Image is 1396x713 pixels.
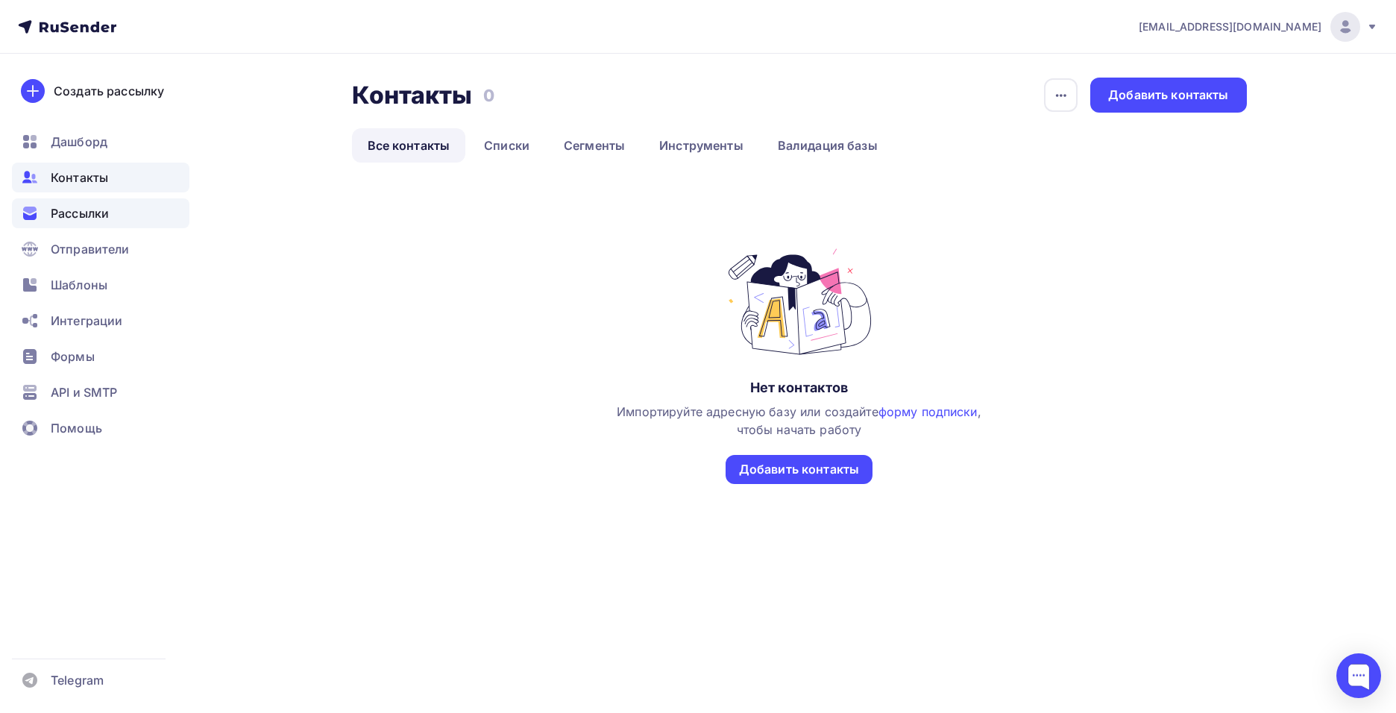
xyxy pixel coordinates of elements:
[739,461,859,478] div: Добавить контакты
[617,404,981,437] span: Импортируйте адресную базу или создайте , чтобы начать работу
[51,133,107,151] span: Дашборд
[51,383,117,401] span: API и SMTP
[1139,12,1378,42] a: [EMAIL_ADDRESS][DOMAIN_NAME]
[51,204,109,222] span: Рассылки
[644,128,759,163] a: Инструменты
[352,81,473,110] h2: Контакты
[12,270,189,300] a: Шаблоны
[51,276,107,294] span: Шаблоны
[12,127,189,157] a: Дашборд
[12,234,189,264] a: Отправители
[468,128,545,163] a: Списки
[51,240,130,258] span: Отправители
[548,128,641,163] a: Сегменты
[750,379,849,397] div: Нет контактов
[352,128,466,163] a: Все контакты
[1108,87,1228,104] div: Добавить контакты
[51,169,108,186] span: Контакты
[12,342,189,371] a: Формы
[51,671,104,689] span: Telegram
[762,128,893,163] a: Валидация базы
[51,312,122,330] span: Интеграции
[12,198,189,228] a: Рассылки
[483,85,494,106] h3: 0
[1139,19,1321,34] span: [EMAIL_ADDRESS][DOMAIN_NAME]
[878,404,978,419] a: форму подписки
[51,348,95,365] span: Формы
[12,163,189,192] a: Контакты
[54,82,164,100] div: Создать рассылку
[51,419,102,437] span: Помощь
